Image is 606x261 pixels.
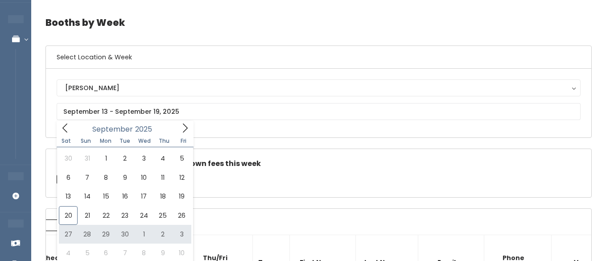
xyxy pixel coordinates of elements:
[115,225,134,244] span: September 30, 2025
[57,103,581,120] input: September 13 - September 19, 2025
[57,79,581,96] button: [PERSON_NAME]
[135,138,154,144] span: Wed
[135,149,153,168] span: September 3, 2025
[135,187,153,206] span: September 17, 2025
[59,187,78,206] span: September 13, 2025
[153,225,172,244] span: October 2, 2025
[59,149,78,168] span: August 30, 2025
[45,10,592,35] h4: Booths by Week
[135,168,153,187] span: September 10, 2025
[115,149,134,168] span: September 2, 2025
[172,206,191,225] span: September 26, 2025
[97,225,115,244] span: September 29, 2025
[153,206,172,225] span: September 25, 2025
[115,138,135,144] span: Tue
[65,83,572,93] div: [PERSON_NAME]
[172,187,191,206] span: September 19, 2025
[78,187,96,206] span: September 14, 2025
[135,225,153,244] span: October 1, 2025
[97,168,115,187] span: September 8, 2025
[59,225,78,244] span: September 27, 2025
[46,46,591,69] h6: Select Location & Week
[97,187,115,206] span: September 15, 2025
[92,126,133,133] span: September
[59,206,78,225] span: September 20, 2025
[172,225,191,244] span: October 3, 2025
[78,149,96,168] span: August 31, 2025
[133,124,160,135] input: Year
[135,206,153,225] span: September 24, 2025
[115,206,134,225] span: September 23, 2025
[172,149,191,168] span: September 5, 2025
[76,138,96,144] span: Sun
[115,187,134,206] span: September 16, 2025
[153,149,172,168] span: September 4, 2025
[174,138,194,144] span: Fri
[153,187,172,206] span: September 18, 2025
[59,168,78,187] span: September 6, 2025
[97,149,115,168] span: September 1, 2025
[57,160,581,168] h5: Check this box if there are no takedown fees this week
[57,138,76,144] span: Sat
[78,206,96,225] span: September 21, 2025
[78,168,96,187] span: September 7, 2025
[153,168,172,187] span: September 11, 2025
[172,168,191,187] span: September 12, 2025
[78,225,96,244] span: September 28, 2025
[154,138,174,144] span: Thu
[115,168,134,187] span: September 9, 2025
[96,138,115,144] span: Mon
[97,206,115,225] span: September 22, 2025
